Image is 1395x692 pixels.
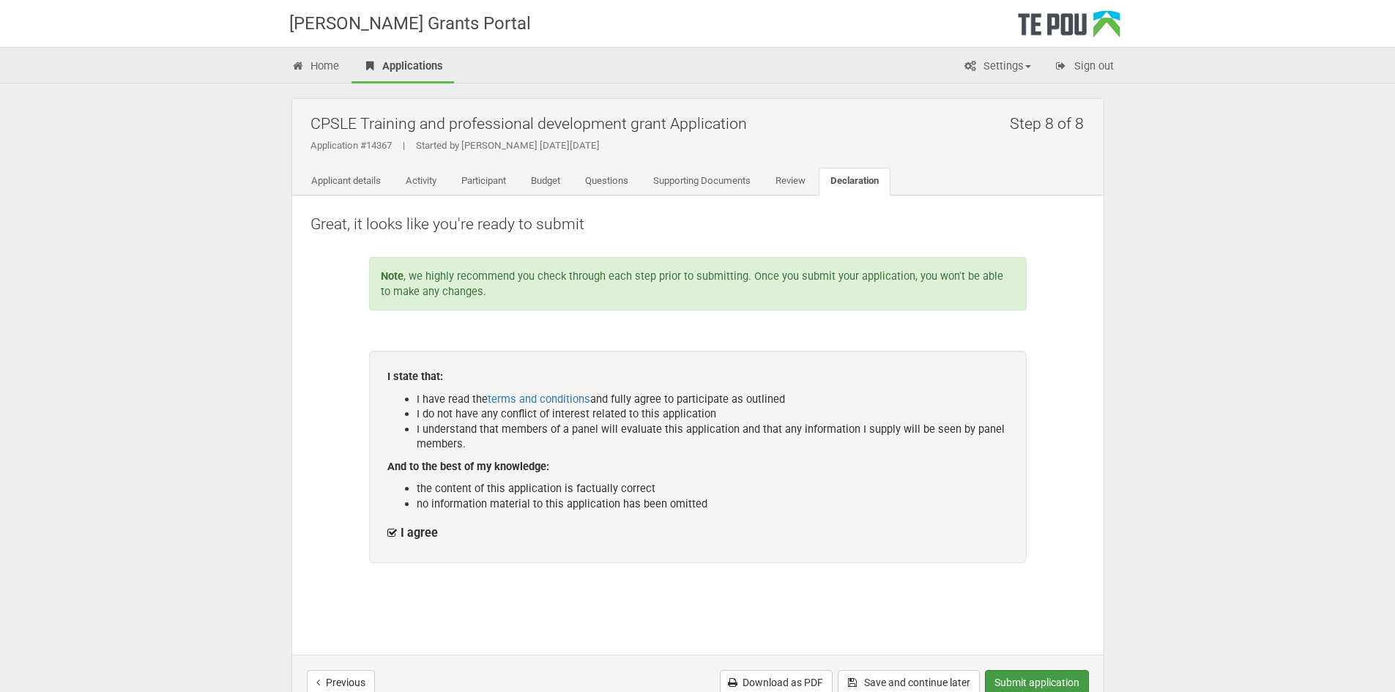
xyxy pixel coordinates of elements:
[573,168,640,196] a: Questions
[519,168,572,196] a: Budget
[300,168,393,196] a: Applicant details
[1044,51,1125,83] a: Sign out
[417,406,1008,422] li: I do not have any conflict of interest related to this application
[369,257,1027,310] div: , we highly recommend you check through each step prior to submitting. Once you submit your appli...
[387,526,438,541] label: I agree
[381,269,403,283] b: Note
[953,51,1042,83] a: Settings
[310,139,1093,152] div: Application #14367 Started by [PERSON_NAME] [DATE][DATE]
[417,481,1008,496] li: the content of this application is factually correct
[1010,106,1093,141] h2: Step 8 of 8
[280,51,351,83] a: Home
[417,422,1008,452] li: I understand that members of a panel will evaluate this application and that any information I su...
[1018,10,1120,47] div: Te Pou Logo
[417,392,1008,407] li: I have read the and fully agree to participate as outlined
[392,140,416,151] span: |
[387,370,443,383] b: I state that:
[310,106,1093,141] h2: CPSLE Training and professional development grant Application
[394,168,448,196] a: Activity
[310,214,1085,235] p: Great, it looks like you're ready to submit
[764,168,817,196] a: Review
[819,168,890,196] a: Declaration
[351,51,454,83] a: Applications
[387,460,549,473] b: And to the best of my knowledge:
[417,496,1008,512] li: no information material to this application has been omitted
[641,168,762,196] a: Supporting Documents
[488,392,590,406] a: terms and conditions
[450,168,518,196] a: Participant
